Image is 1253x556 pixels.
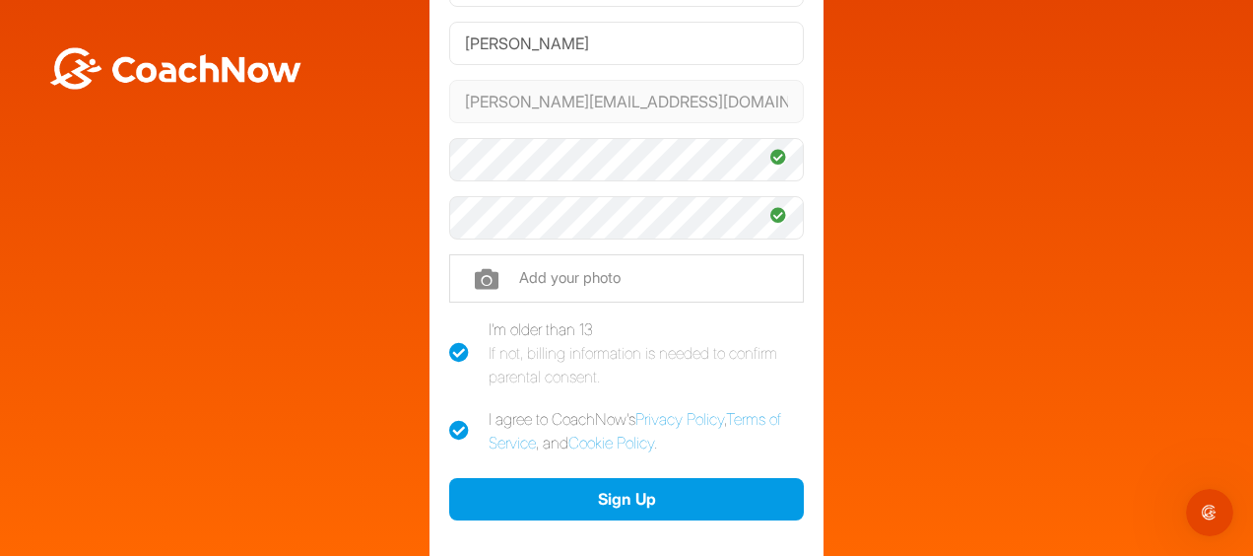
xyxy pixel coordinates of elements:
a: Cookie Policy [568,433,654,452]
div: If not, billing information is needed to confirm parental consent. [489,341,804,388]
a: Privacy Policy [635,409,724,429]
button: Sign Up [449,478,804,521]
img: BwLJSsUCoWCh5upNqxVrqldRgqLPVwmV24tXu5FoVAoFEpwwqQ3VIfuoInZCoVCoTD4vwADAC3ZFMkVEQFDAAAAAElFTkSuQmCC [47,47,303,90]
input: Email [449,80,804,123]
iframe: Intercom live chat [1186,489,1233,536]
div: I'm older than 13 [489,317,804,388]
a: Terms of Service [489,409,781,452]
label: I agree to CoachNow's , , and . [449,407,804,454]
input: Last Name [449,22,804,65]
